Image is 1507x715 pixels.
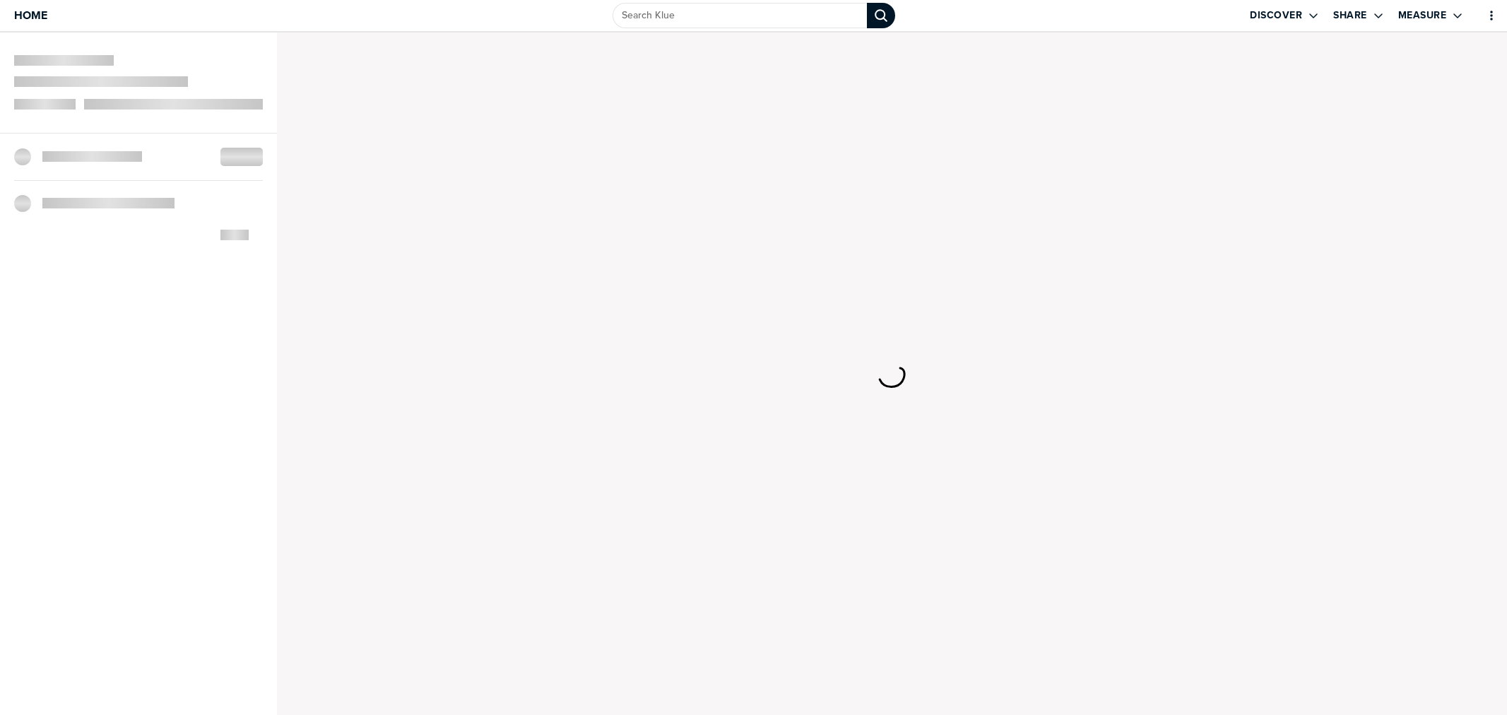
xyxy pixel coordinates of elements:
[613,3,867,28] input: Search Klue
[1473,14,1476,17] a: Edit Profile
[1333,9,1367,22] label: Share
[1250,9,1302,22] label: Discover
[14,9,47,21] span: Home
[1398,9,1447,22] label: Measure
[867,3,895,28] div: Search Klue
